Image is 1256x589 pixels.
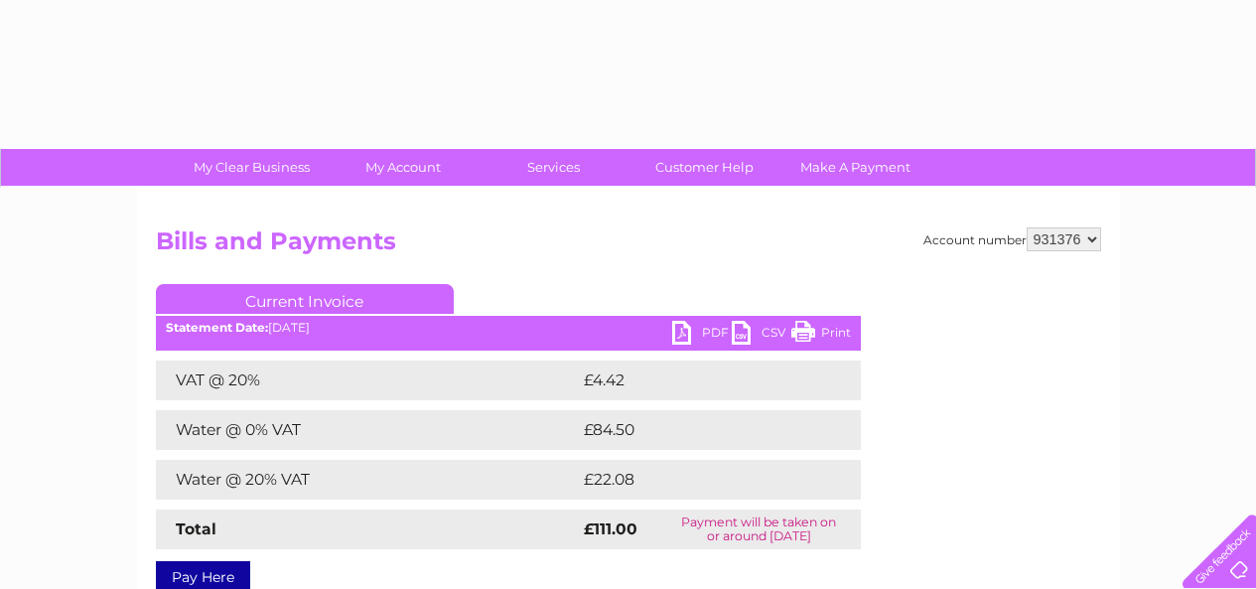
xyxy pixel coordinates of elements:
[156,284,454,314] a: Current Invoice
[923,227,1101,251] div: Account number
[156,361,579,400] td: VAT @ 20%
[672,321,732,350] a: PDF
[176,519,216,538] strong: Total
[584,519,637,538] strong: £111.00
[623,149,786,186] a: Customer Help
[579,361,814,400] td: £4.42
[579,410,821,450] td: £84.50
[791,321,851,350] a: Print
[156,410,579,450] td: Water @ 0% VAT
[732,321,791,350] a: CSV
[170,149,334,186] a: My Clear Business
[166,320,268,335] b: Statement Date:
[657,510,861,549] td: Payment will be taken on or around [DATE]
[156,460,579,500] td: Water @ 20% VAT
[579,460,821,500] td: £22.08
[773,149,937,186] a: Make A Payment
[156,227,1101,265] h2: Bills and Payments
[321,149,485,186] a: My Account
[156,321,861,335] div: [DATE]
[472,149,635,186] a: Services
